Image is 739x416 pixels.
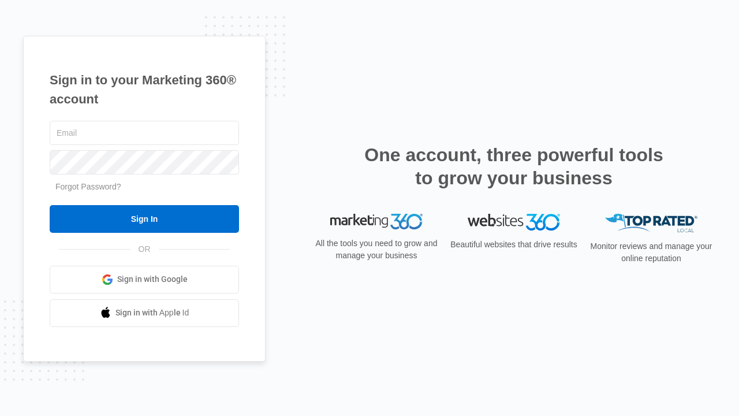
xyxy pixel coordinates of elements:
[361,143,667,190] h2: One account, three powerful tools to grow your business
[50,205,239,233] input: Sign In
[117,273,188,285] span: Sign in with Google
[468,214,560,231] img: Websites 360
[605,214,697,233] img: Top Rated Local
[587,240,716,265] p: Monitor reviews and manage your online reputation
[50,299,239,327] a: Sign in with Apple Id
[130,243,159,255] span: OR
[55,182,121,191] a: Forgot Password?
[50,70,239,109] h1: Sign in to your Marketing 360® account
[50,121,239,145] input: Email
[50,266,239,294] a: Sign in with Google
[312,237,441,262] p: All the tools you need to grow and manage your business
[330,214,423,230] img: Marketing 360
[115,307,189,319] span: Sign in with Apple Id
[449,239,578,251] p: Beautiful websites that drive results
